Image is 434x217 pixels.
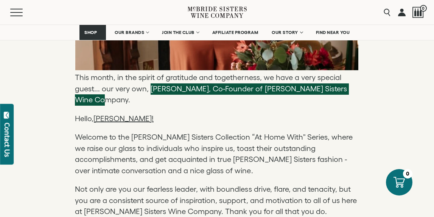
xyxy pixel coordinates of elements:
span: OUR STORY [272,30,298,35]
span: OUR BRANDS [115,30,144,35]
a: SHOP [79,25,106,40]
span: JOIN THE CLUB [162,30,194,35]
a: FIND NEAR YOU [311,25,355,40]
p: Welcome to the [PERSON_NAME] Sisters Collection “At Home With'' Series, where we raise our glass ... [75,132,359,176]
div: 0 [403,169,412,179]
p: This month, in the spirit of gratitude and togetherness, we have a very special guest... our very... [75,72,359,106]
button: Mobile Menu Trigger [10,9,37,16]
a: [PERSON_NAME]! [93,114,154,123]
a: OUR STORY [267,25,307,40]
span: AFFILIATE PROGRAM [212,30,258,35]
a: JOIN THE CLUB [157,25,204,40]
span: 0 [420,5,427,12]
a: OUR BRANDS [110,25,153,40]
div: Contact Us [3,123,11,157]
p: Hello, [75,113,359,125]
span: SHOP [84,30,97,35]
a: AFFILIATE PROGRAM [207,25,263,40]
span: FIND NEAR YOU [316,30,350,35]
